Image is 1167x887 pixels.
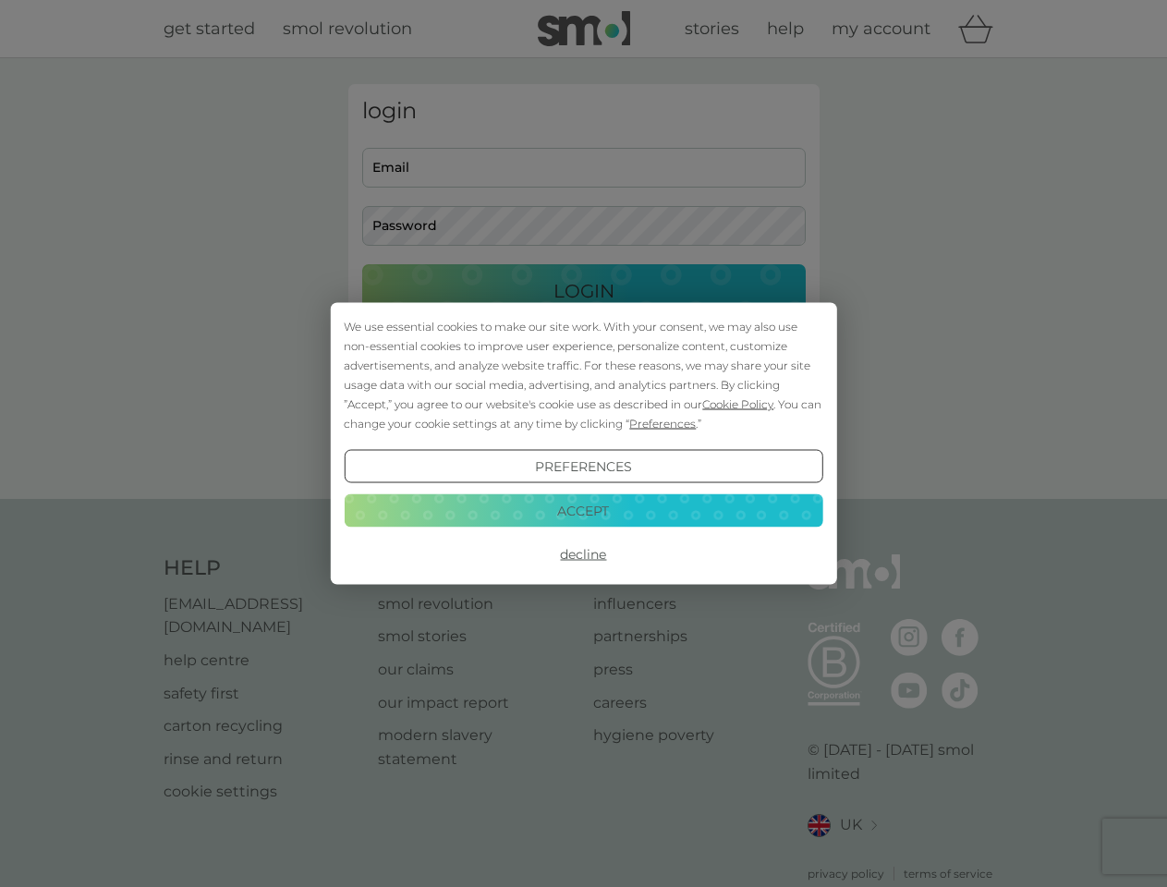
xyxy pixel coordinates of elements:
[629,417,696,431] span: Preferences
[702,397,773,411] span: Cookie Policy
[344,493,822,527] button: Accept
[344,317,822,433] div: We use essential cookies to make our site work. With your consent, we may also use non-essential ...
[330,303,836,585] div: Cookie Consent Prompt
[344,450,822,483] button: Preferences
[344,538,822,571] button: Decline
